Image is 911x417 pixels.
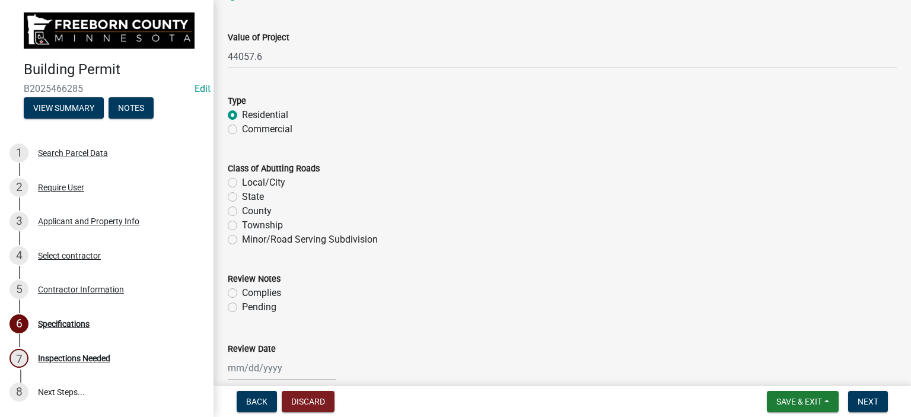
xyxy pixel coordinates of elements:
label: Class of Abutting Roads [228,165,320,173]
label: Local/City [242,176,285,190]
div: Inspections Needed [38,354,110,362]
label: State [242,190,264,204]
span: Back [246,397,267,406]
div: 4 [9,246,28,265]
button: View Summary [24,97,104,119]
h4: Building Permit [24,61,204,78]
label: Residential [242,108,288,122]
div: 7 [9,349,28,368]
button: Save & Exit [767,391,839,412]
wm-modal-confirm: Summary [24,104,104,113]
div: 1 [9,144,28,163]
wm-modal-confirm: Notes [109,104,154,113]
label: Minor/Road Serving Subdivision [242,233,378,247]
div: Select contractor [38,252,101,260]
div: Contractor Information [38,285,124,294]
button: Discard [282,391,335,412]
div: 8 [9,383,28,402]
div: Require User [38,183,84,192]
span: Save & Exit [776,397,822,406]
div: Applicant and Property Info [38,217,139,225]
a: Edit [195,83,211,94]
div: Search Parcel Data [38,149,108,157]
wm-modal-confirm: Edit Application Number [195,83,211,94]
img: Freeborn County, Minnesota [24,12,195,49]
label: Type [228,97,246,106]
label: Review Notes [228,275,281,284]
span: Next [858,397,878,406]
label: Township [242,218,283,233]
span: B2025466285 [24,83,190,94]
div: 5 [9,280,28,299]
label: Complies [242,286,281,300]
input: mm/dd/yyyy [228,356,336,380]
div: 6 [9,314,28,333]
label: Value of Project [228,34,289,42]
div: 3 [9,212,28,231]
button: Next [848,391,888,412]
label: County [242,204,272,218]
button: Back [237,391,277,412]
div: Specifications [38,320,90,328]
div: 2 [9,178,28,197]
label: Pending [242,300,276,314]
label: Review Date [228,345,276,354]
label: Commercial [242,122,292,136]
button: Notes [109,97,154,119]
